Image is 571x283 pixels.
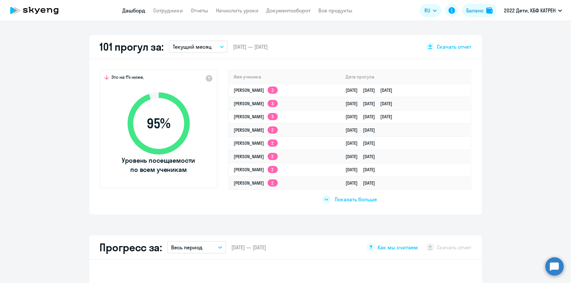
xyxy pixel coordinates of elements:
a: [PERSON_NAME]3 [234,87,278,93]
a: Отчеты [191,7,208,14]
span: Как мы считаем [378,244,418,251]
app-skyeng-badge: 3 [268,113,278,120]
a: [PERSON_NAME]2 [234,167,278,173]
a: [DATE][DATE] [346,140,380,146]
app-skyeng-badge: 2 [268,126,278,134]
button: RU [420,4,441,17]
p: Весь период [171,243,203,251]
a: [DATE][DATE] [346,180,380,186]
a: [DATE][DATE] [346,167,380,173]
app-skyeng-badge: 2 [268,153,278,160]
p: Текущий месяц [173,43,212,51]
a: [PERSON_NAME]3 [234,114,278,120]
h2: Прогресс за: [100,241,162,254]
a: [PERSON_NAME]2 [234,140,278,146]
a: [PERSON_NAME]2 [234,154,278,159]
span: Скачать отчет [437,43,472,50]
span: [DATE] — [DATE] [233,43,268,50]
a: [DATE][DATE] [346,154,380,159]
a: [PERSON_NAME]2 [234,127,278,133]
span: 95 % [121,116,196,131]
a: [PERSON_NAME]2 [234,180,278,186]
span: Это на 1% ниже, [112,74,144,82]
div: Баланс [466,7,484,14]
app-skyeng-badge: 2 [268,140,278,147]
p: 2022 Дети, КБФ КАТРЕН [504,7,556,14]
a: [DATE][DATE][DATE] [346,114,398,120]
a: [PERSON_NAME]3 [234,101,278,107]
th: Дата прогула [340,70,471,84]
th: Имя ученика [229,70,341,84]
a: [DATE][DATE][DATE] [346,87,398,93]
button: Балансbalance [462,4,497,17]
a: Дашборд [123,7,146,14]
span: Показать больше [335,196,377,203]
img: balance [486,7,493,14]
button: Весь период [167,241,226,254]
app-skyeng-badge: 3 [268,87,278,94]
a: Документооборот [267,7,311,14]
a: [DATE][DATE] [346,127,380,133]
button: 2022 Дети, КБФ КАТРЕН [501,3,565,18]
button: Текущий месяц [169,41,228,53]
a: Начислить уроки [216,7,259,14]
span: Уровень посещаемости по всем ученикам [121,156,196,174]
span: RU [424,7,430,14]
h2: 101 прогул за: [100,40,164,53]
a: Все продукты [319,7,353,14]
a: Сотрудники [153,7,183,14]
app-skyeng-badge: 3 [268,100,278,107]
a: [DATE][DATE][DATE] [346,101,398,107]
app-skyeng-badge: 2 [268,179,278,187]
span: [DATE] — [DATE] [231,244,266,251]
app-skyeng-badge: 2 [268,166,278,173]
